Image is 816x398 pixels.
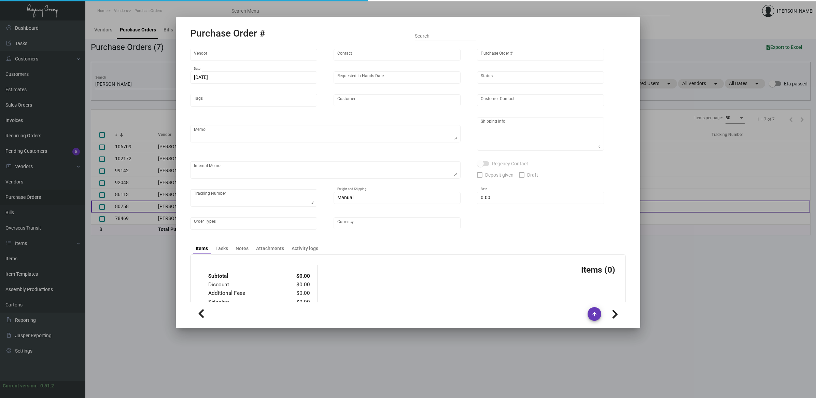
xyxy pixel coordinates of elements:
[196,245,208,252] div: Items
[337,195,353,200] span: Manual
[485,171,513,179] span: Deposit given
[208,298,282,306] td: Shipping
[256,245,284,252] div: Attachments
[208,289,282,298] td: Additional Fees
[282,272,310,280] td: $0.00
[282,298,310,306] td: $0.00
[492,160,528,168] span: Regency Contact
[208,280,282,289] td: Discount
[527,171,538,179] span: Draft
[282,280,310,289] td: $0.00
[581,265,615,275] h3: Items (0)
[292,245,318,252] div: Activity logs
[236,245,249,252] div: Notes
[3,382,38,389] div: Current version:
[208,272,282,280] td: Subtotal
[40,382,54,389] div: 0.51.2
[282,289,310,298] td: $0.00
[215,245,228,252] div: Tasks
[190,28,265,39] h2: Purchase Order #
